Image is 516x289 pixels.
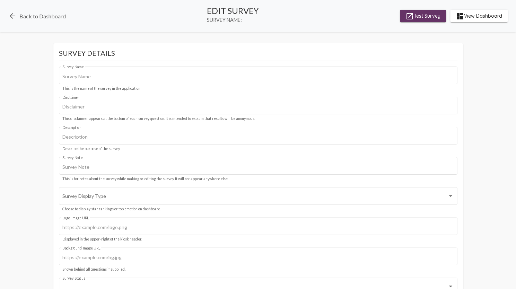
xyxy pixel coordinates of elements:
mat-icon: dashboard [456,12,464,20]
mat-hint: Shown behind all questions if supplied. [62,268,125,272]
input: Survey Name [62,74,454,79]
a: Back to Dashboard [8,12,66,20]
input: Description [62,134,454,140]
mat-icon: arrow_back [8,12,17,20]
mat-hint: This disclaimer appears at the bottom of each survey question. It is intended to explain that res... [62,117,255,121]
mat-hint: Choose to display star rankings or top emotion on dashboard. [62,207,161,211]
mat-icon: launch [405,12,414,20]
mat-card-title: Survey Details [59,49,457,61]
button: Test Survey [400,10,446,22]
input: Disclaimer [62,104,454,110]
input: https://example.com/logo.png [62,225,454,230]
mat-hint: This is the name of the survey in the application [62,87,140,91]
div: Edit Survey [207,6,259,16]
input: https://example.com/bg.jpg [62,255,454,260]
input: Survey Note [62,164,454,170]
mat-hint: This is for notes about the survey while making or editing the survey. It will not appear anywher... [62,177,228,181]
span: Test Survey [405,10,440,22]
span: Survey Name: [207,17,259,23]
mat-hint: Describe the purpose of the survey [62,147,120,151]
mat-hint: Displayed in the upper-right of the kiosk header. [62,237,142,242]
button: View Dashboard [450,10,508,22]
span: View Dashboard [456,10,502,22]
